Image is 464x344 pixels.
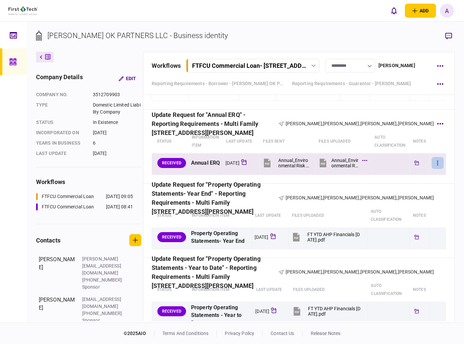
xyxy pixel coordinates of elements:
[410,204,429,227] th: notes
[359,195,360,200] span: ,
[440,4,454,18] button: A
[311,331,341,336] a: release notes
[397,195,398,200] span: ,
[397,269,398,275] span: ,
[405,4,436,18] button: open adding identity options
[93,119,141,126] div: In Existence
[412,233,421,241] div: Tickler available
[36,203,133,210] a: FTFCU Commercial Loan[DATE] 08:41
[315,130,371,153] th: Files uploaded
[36,236,60,245] div: contacts
[378,62,415,69] div: [PERSON_NAME]
[253,278,290,302] th: last update
[152,130,188,153] th: status
[93,91,141,98] div: 3512709903
[225,331,254,336] a: privacy policy
[157,158,186,168] div: RECEIVED
[152,194,279,201] div: Update Request for "Property Operating Statements- Year End" - Reporting Requirements - Multi Fam...
[260,130,315,153] th: files sent
[359,121,360,126] span: ,
[252,204,289,227] th: last update
[162,331,209,336] a: terms and conditions
[188,204,252,227] th: Information item
[360,121,397,126] span: [PERSON_NAME]
[412,307,421,316] div: Tickler available
[322,195,323,200] span: ,
[186,59,320,72] button: FTFCU Commercial Loan- [STREET_ADDRESS][PERSON_NAME]
[157,306,186,316] div: RECEIVED
[410,278,429,302] th: notes
[47,30,228,41] div: [PERSON_NAME] OK PARTNERS LLC - Business identity
[398,195,434,200] span: [PERSON_NAME]
[289,204,367,227] th: Files uploaded
[307,232,362,242] div: FT YTD AHP Financials 8.11.25.pdf
[286,121,322,126] span: [PERSON_NAME]
[42,203,94,210] div: FTFCU Commercial Loan
[42,193,94,200] div: FTFCU Commercial Loan
[308,306,362,317] div: FT YTD AHP Financials 8.11.25.pdf
[191,156,220,171] div: Annual ERQ
[152,278,188,302] th: status
[157,232,186,242] div: RECEIVED
[39,296,75,324] div: [PERSON_NAME]
[36,193,133,200] a: FTFCU Commercial Loan[DATE] 09:05
[291,230,362,245] button: FT YTD AHP Financials 8.11.25.pdf
[255,308,269,315] div: [DATE]
[322,269,323,275] span: ,
[36,91,86,98] div: company no.
[360,269,397,275] span: [PERSON_NAME]
[292,80,411,87] a: Reporting Requirements - Guarantor - [PERSON_NAME]
[398,269,434,275] span: [PERSON_NAME]
[286,269,322,275] span: [PERSON_NAME]
[367,278,410,302] th: auto classification
[323,195,359,200] span: [PERSON_NAME]
[82,284,126,291] div: Sponsor
[262,156,310,171] button: Annual_Environmental Risk Questionnaire.pdf
[323,269,359,275] span: [PERSON_NAME]
[271,331,294,336] a: contact us
[367,204,410,227] th: auto classification
[36,177,141,186] div: workflows
[397,121,398,126] span: ,
[286,195,322,200] span: [PERSON_NAME]
[255,234,269,240] div: [DATE]
[152,269,279,276] div: Update Request for "Property Operating Statements - Year to Date" - Reporting Requirements - Mult...
[398,121,434,126] span: [PERSON_NAME]
[106,203,133,210] div: [DATE] 08:41
[152,204,188,227] th: status
[82,255,126,277] div: [PERSON_NAME][EMAIL_ADDRESS][DOMAIN_NAME]
[36,150,86,157] div: last update
[188,130,223,153] th: Information item
[387,4,401,18] button: open notifications list
[290,278,368,302] th: Files uploaded
[331,158,359,168] div: Annual_Environmental Risk Questionnaire.pdf
[93,150,141,157] div: [DATE]
[410,130,429,153] th: notes
[223,130,260,153] th: last update
[36,119,86,126] div: status
[82,277,126,284] div: [PHONE_NUMBER]
[106,193,133,200] div: [DATE] 09:05
[360,195,397,200] span: [PERSON_NAME]
[359,269,360,275] span: ,
[36,102,86,116] div: Type
[412,159,421,167] div: Tickler available
[188,278,253,302] th: Information item
[36,140,86,147] div: years in business
[192,62,306,69] div: FTFCU Commercial Loan - [STREET_ADDRESS][PERSON_NAME]
[191,304,250,327] div: Property Operating Statements - Year to Date
[82,296,126,310] div: [EMAIL_ADDRESS][DOMAIN_NAME]
[152,80,285,87] a: Reporting Requirements - Borrower - [PERSON_NAME] OK Partners LLC
[39,255,75,291] div: [PERSON_NAME]
[371,130,410,153] th: auto classification
[191,230,250,245] div: Property Operating Statements- Year End
[82,310,126,317] div: [PHONE_NUMBER]
[152,120,279,127] div: Update Request for "Annual ERQ" - Reporting Requirements - Multi Family [STREET_ADDRESS][PERSON_N...
[36,129,86,136] div: incorporated on
[152,61,181,70] div: workflows
[93,140,141,147] div: 6
[292,304,362,319] button: FT YTD AHP Financials 8.11.25.pdf
[82,317,126,324] div: Sponsor
[113,72,141,84] button: Edit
